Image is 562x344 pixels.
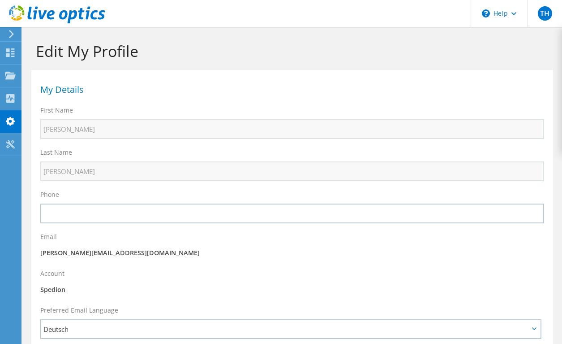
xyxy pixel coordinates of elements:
h1: Edit My Profile [36,42,544,61]
label: Last Name [40,148,72,157]
label: Email [40,232,57,241]
p: [PERSON_NAME][EMAIL_ADDRESS][DOMAIN_NAME] [40,248,544,258]
label: First Name [40,106,73,115]
h1: My Details [40,85,540,94]
span: Deutsch [43,324,529,335]
label: Phone [40,190,59,199]
span: TH [538,6,552,21]
label: Account [40,269,64,278]
label: Preferred Email Language [40,306,118,315]
svg: \n [482,9,490,17]
p: Spedion [40,285,544,295]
